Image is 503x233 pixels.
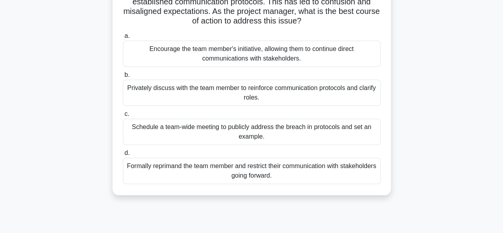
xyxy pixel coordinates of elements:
span: b. [124,71,130,78]
div: Schedule a team-wide meeting to publicly address the breach in protocols and set an example. [123,119,381,145]
span: c. [124,110,129,117]
div: Privately discuss with the team member to reinforce communication protocols and clarify roles. [123,80,381,106]
span: d. [124,149,130,156]
div: Formally reprimand the team member and restrict their communication with stakeholders going forward. [123,158,381,184]
div: Encourage the team member's initiative, allowing them to continue direct communications with stak... [123,41,381,67]
span: a. [124,32,130,39]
